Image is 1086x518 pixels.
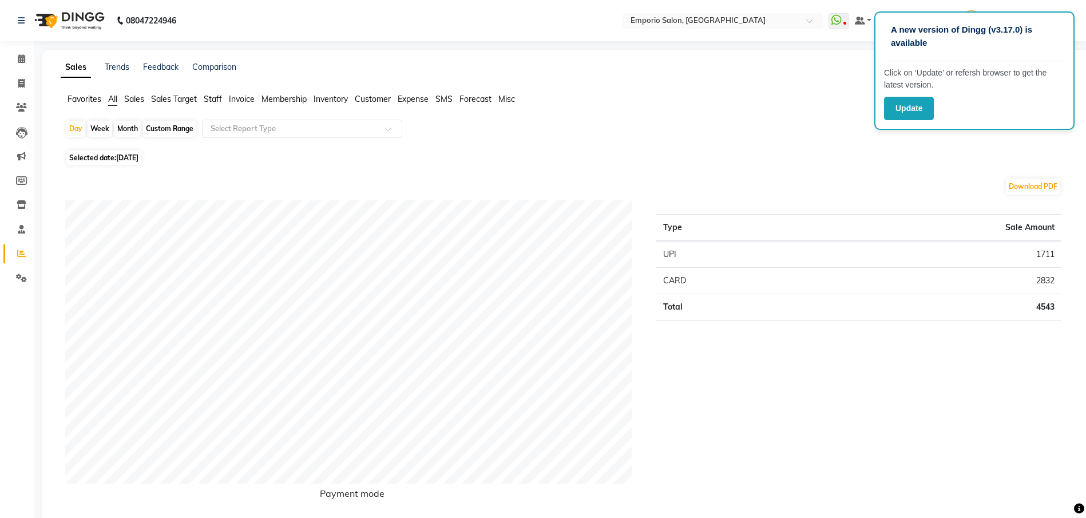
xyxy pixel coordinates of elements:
span: Sales [124,94,144,104]
span: Expense [398,94,429,104]
span: SMS [435,94,453,104]
span: Invoice [229,94,255,104]
p: Click on ‘Update’ or refersh browser to get the latest version. [884,67,1065,91]
a: Feedback [143,62,179,72]
span: [DATE] [116,153,138,162]
span: Favorites [68,94,101,104]
span: Sales Target [151,94,197,104]
a: Comparison [192,62,236,72]
div: Custom Range [143,121,196,137]
span: Inventory [314,94,348,104]
td: Total [656,294,805,321]
button: Update [884,97,934,120]
span: Customer [355,94,391,104]
a: Sales [61,57,91,78]
div: Week [88,121,112,137]
th: Sale Amount [805,215,1061,242]
td: CARD [656,268,805,294]
img: logo [29,5,108,37]
b: 08047224946 [126,5,176,37]
th: Type [656,215,805,242]
button: Download PDF [1006,179,1060,195]
span: All [108,94,117,104]
div: Month [114,121,141,137]
td: 4543 [805,294,1061,321]
span: Forecast [459,94,492,104]
div: Day [66,121,85,137]
a: Trends [105,62,129,72]
td: UPI [656,241,805,268]
span: Membership [261,94,307,104]
h6: Payment mode [65,488,639,504]
span: Misc [498,94,515,104]
td: 1711 [805,241,1061,268]
p: A new version of Dingg (v3.17.0) is available [891,23,1058,49]
td: 2832 [805,268,1061,294]
img: EMPORIO First Floor [961,10,981,30]
span: Selected date: [66,151,141,165]
span: Staff [204,94,222,104]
